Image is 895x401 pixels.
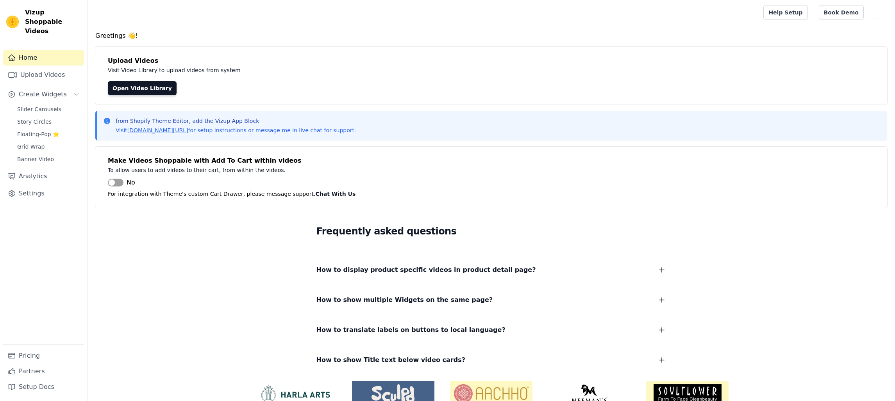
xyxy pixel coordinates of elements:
a: Banner Video [13,154,84,165]
a: Floating-Pop ⭐ [13,129,84,140]
span: Create Widgets [19,90,67,99]
span: No [127,178,135,187]
span: Vizup Shoppable Videos [25,8,81,36]
span: Banner Video [17,155,54,163]
span: How to show Title text below video cards? [316,355,466,366]
h4: Upload Videos [108,56,875,66]
button: How to show multiple Widgets on the same page? [316,295,666,305]
span: Slider Carousels [17,105,61,113]
p: For integration with Theme's custom Cart Drawer, please message support. [108,189,875,199]
span: How to show multiple Widgets on the same page? [316,295,493,305]
p: To allow users to add videos to their cart, from within the videos. [108,165,458,175]
a: Analytics [3,169,84,184]
span: Story Circles [17,118,52,126]
a: Setup Docs [3,379,84,395]
a: Book Demo [819,5,864,20]
p: Visit Video Library to upload videos from system [108,66,458,75]
span: How to translate labels on buttons to local language? [316,325,506,335]
button: Create Widgets [3,87,84,102]
span: Floating-Pop ⭐ [17,130,59,138]
a: Help Setup [763,5,807,20]
a: Home [3,50,84,66]
h4: Greetings 👋! [95,31,887,41]
h2: Frequently asked questions [316,224,666,239]
a: Slider Carousels [13,104,84,115]
img: Vizup [6,16,19,28]
button: How to show Title text below video cards? [316,355,666,366]
button: Chat With Us [316,189,356,199]
button: How to translate labels on buttons to local language? [316,325,666,335]
a: Pricing [3,348,84,364]
a: Grid Wrap [13,141,84,152]
a: Partners [3,364,84,379]
p: from Shopify Theme Editor, add the Vizup App Block [116,117,356,125]
span: Grid Wrap [17,143,45,151]
button: How to display product specific videos in product detail page? [316,264,666,275]
a: Open Video Library [108,81,177,95]
p: Visit for setup instructions or message me in live chat for support. [116,126,356,134]
a: Upload Videos [3,67,84,83]
button: No [108,178,135,187]
a: [DOMAIN_NAME][URL] [127,127,188,133]
a: Settings [3,186,84,201]
h4: Make Videos Shoppable with Add To Cart within videos [108,156,875,165]
span: How to display product specific videos in product detail page? [316,264,536,275]
a: Story Circles [13,116,84,127]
